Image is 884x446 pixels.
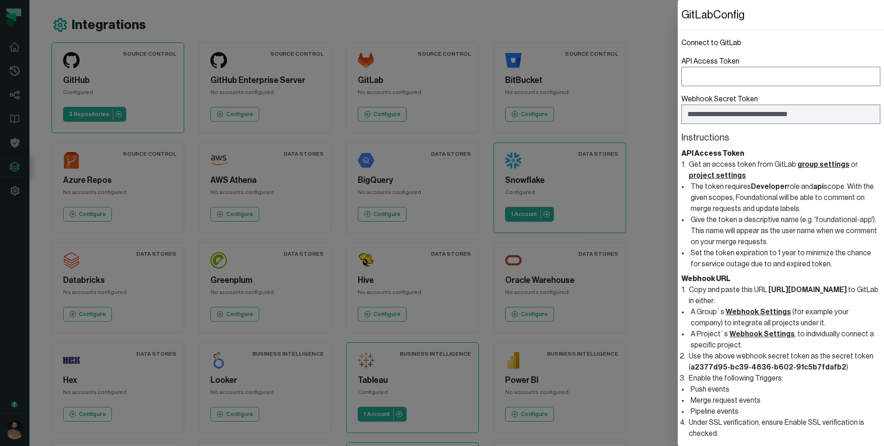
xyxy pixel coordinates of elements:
li: Get an access token from GitLab or [687,159,880,270]
li: Copy and paste this URL to GitLab in either: [687,284,880,351]
header: Webhook URL [681,273,880,284]
li: Enable the following Triggers: [687,373,880,417]
li: Give the token a descriptive name (e.g. 'foundational-app'). This name will appear as the user na... [689,214,880,247]
header: Instructions [681,131,880,144]
a: project settings [689,172,746,179]
a: group settings [797,161,849,168]
input: Webhook Secret Token [681,105,880,124]
text: a2377d95-bc39-4836-b602-91c5b7fdafb2 [691,364,846,371]
text: api [813,183,824,190]
li: Pipeline events [689,406,880,417]
a: Webhook Settings [726,308,791,316]
li: Push events [689,384,880,395]
li: A Project`s , to individually connect a specific project. [689,329,880,351]
li: Set the token expiration to 1 year to minimize the chance for service outage due to and expired t... [689,247,880,270]
li: A Group`s (for example your company) to integrate all projects under it. [689,306,880,329]
li: The token requires role and scope. With the given scopes, Foundational will be able to comment on... [689,181,880,214]
text: [URL][DOMAIN_NAME] [768,286,847,293]
li: Merge request events [689,395,880,406]
a: Webhook Settings [729,330,795,338]
li: Use the above webhook secret token as the secret token ( ) [687,351,880,373]
li: Under SSL verification, ensure Enable SSL verification is checked. [687,417,880,439]
h1: Connect to GitLab [681,37,880,48]
label: Webhook Secret Token [681,94,880,124]
text: Developer [751,183,787,190]
label: API Access Token [681,56,880,86]
header: API Access Token [681,148,880,159]
input: API Access Token [681,67,880,86]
